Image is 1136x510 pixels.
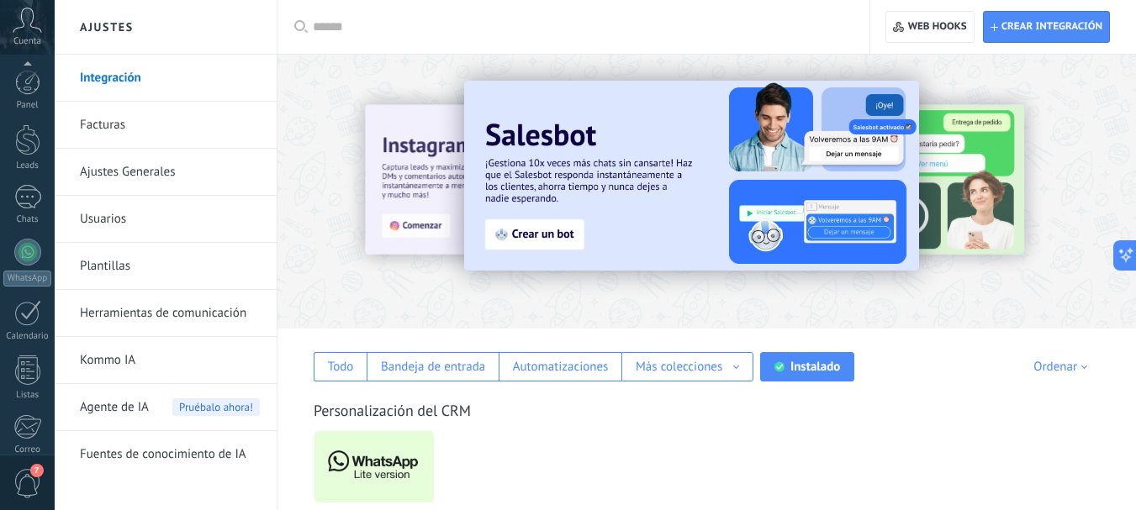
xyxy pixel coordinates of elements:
a: Ajustes Generales [80,149,260,196]
a: Facturas [80,102,260,149]
button: Web hooks [885,11,974,43]
div: Chats [3,214,52,225]
div: Bandeja de entrada [381,359,485,375]
div: Más colecciones [636,359,722,375]
li: Fuentes de conocimiento de IA [55,431,277,477]
li: Kommo IA [55,337,277,384]
div: Automatizaciones [513,359,609,375]
a: Usuarios [80,196,260,243]
li: Plantillas [55,243,277,290]
span: Crear integración [1001,20,1102,34]
span: Web hooks [908,20,967,34]
div: Instalado [790,359,840,375]
a: Personalización del CRM [314,401,471,420]
span: Agente de IA [80,384,149,431]
li: Ajustes Generales [55,149,277,196]
li: Agente de IA [55,384,277,431]
div: Todo [328,359,354,375]
div: Panel [3,100,52,111]
div: Listas [3,390,52,401]
div: Leads [3,160,52,171]
a: Agente de IA Pruébalo ahora! [80,384,260,431]
div: Ordenar [1033,359,1093,375]
div: Correo [3,444,52,455]
button: Crear integración [983,11,1110,43]
span: 7 [30,464,44,477]
span: Cuenta [13,36,41,47]
a: Herramientas de comunicación [80,290,260,337]
a: Fuentes de conocimiento de IA [80,431,260,478]
img: Slide 2 [464,81,919,271]
li: Integración [55,55,277,102]
img: logo_main.png [314,426,434,507]
li: Usuarios [55,196,277,243]
a: Kommo IA [80,337,260,384]
li: Herramientas de comunicación [55,290,277,337]
span: Pruébalo ahora! [172,398,260,416]
a: Plantillas [80,243,260,290]
li: Facturas [55,102,277,149]
div: WhatsApp [3,271,51,287]
div: Calendario [3,331,52,342]
a: Integración [80,55,260,102]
